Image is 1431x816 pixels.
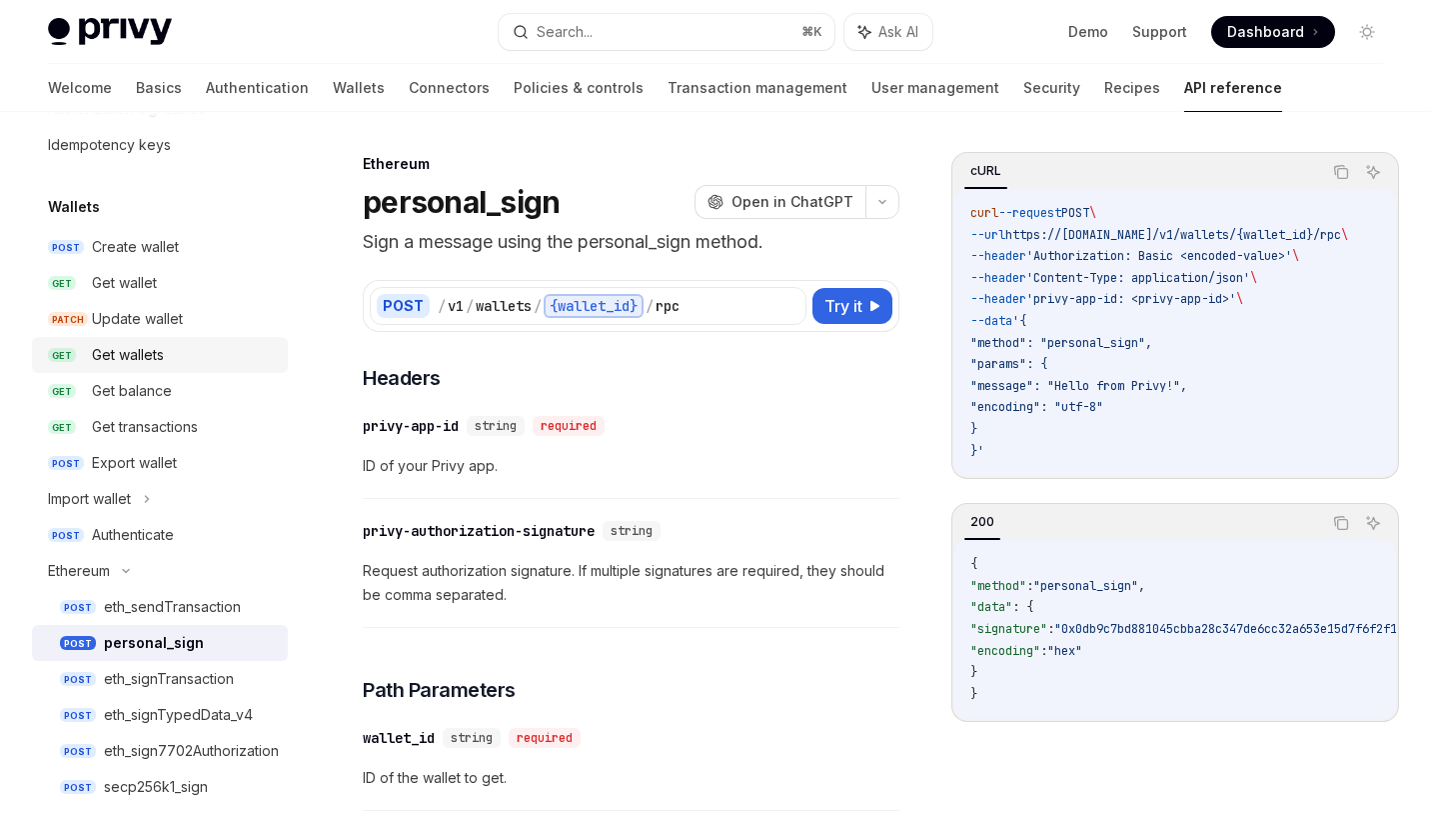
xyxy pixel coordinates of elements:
[48,64,112,112] a: Welcome
[409,64,490,112] a: Connectors
[1047,643,1082,659] span: "hex"
[92,451,177,475] div: Export wallet
[60,780,96,795] span: POST
[32,301,288,337] a: PATCHUpdate wallet
[970,291,1026,307] span: --header
[32,625,288,661] a: POSTpersonal_sign
[1360,159,1386,185] button: Ask AI
[60,744,96,759] span: POST
[534,296,542,316] div: /
[1033,578,1138,594] span: "personal_sign"
[92,307,183,331] div: Update wallet
[48,18,172,46] img: light logo
[1089,205,1096,221] span: \
[32,733,288,769] a: POSTeth_sign7702Authorization
[1012,313,1026,329] span: '{
[1227,22,1304,42] span: Dashboard
[499,14,835,50] button: Search...⌘K
[970,335,1152,351] span: "method": "personal_sign",
[32,337,288,373] a: GETGet wallets
[1138,578,1145,594] span: ,
[646,296,654,316] div: /
[1026,291,1236,307] span: 'privy-app-id: <privy-app-id>'
[363,728,435,748] div: wallet_id
[48,195,100,219] h5: Wallets
[448,296,464,316] div: v1
[537,20,593,44] div: Search...
[844,14,932,50] button: Ask AI
[333,64,385,112] a: Wallets
[1026,578,1033,594] span: :
[32,661,288,697] a: POSTeth_signTransaction
[1211,16,1335,48] a: Dashboard
[48,528,84,543] span: POST
[1026,270,1250,286] span: 'Content-Type: application/json'
[92,271,157,295] div: Get wallet
[32,769,288,805] a: POSTsecp256k1_sign
[1328,159,1354,185] button: Copy the contents from the code block
[970,556,977,572] span: {
[363,154,899,174] div: Ethereum
[104,775,208,799] div: secp256k1_sign
[363,184,560,220] h1: personal_sign
[363,364,441,392] span: Headers
[363,676,516,704] span: Path Parameters
[970,313,1012,329] span: --data
[544,294,644,318] div: {wallet_id}
[998,205,1061,221] span: --request
[363,228,899,256] p: Sign a message using the personal_sign method.
[1250,270,1257,286] span: \
[104,703,253,727] div: eth_signTypedData_v4
[1132,22,1187,42] a: Support
[1026,248,1292,264] span: 'Authorization: Basic <encoded-value>'
[363,454,899,478] span: ID of your Privy app.
[60,672,96,687] span: POST
[60,600,96,615] span: POST
[104,739,279,763] div: eth_sign7702Authorization
[1040,643,1047,659] span: :
[668,64,847,112] a: Transaction management
[1236,291,1243,307] span: \
[1292,248,1299,264] span: \
[970,205,998,221] span: curl
[48,240,84,255] span: POST
[476,296,532,316] div: wallets
[466,296,474,316] div: /
[32,517,288,553] a: POSTAuthenticate
[438,296,446,316] div: /
[48,276,76,291] span: GET
[970,621,1047,637] span: "signature"
[32,229,288,265] a: POSTCreate wallet
[970,578,1026,594] span: "method"
[92,379,172,403] div: Get balance
[104,667,234,691] div: eth_signTransaction
[451,730,493,746] span: string
[48,133,171,157] div: Idempotency keys
[1351,16,1383,48] button: Toggle dark mode
[1328,510,1354,536] button: Copy the contents from the code block
[970,599,1012,615] span: "data"
[1068,22,1108,42] a: Demo
[964,159,1007,183] div: cURL
[104,595,241,619] div: eth_sendTransaction
[48,559,110,583] div: Ethereum
[48,312,88,327] span: PATCH
[48,384,76,399] span: GET
[363,416,459,436] div: privy-app-id
[32,127,288,163] a: Idempotency keys
[533,416,605,436] div: required
[475,418,517,434] span: string
[1023,64,1080,112] a: Security
[824,294,862,318] span: Try it
[1360,510,1386,536] button: Ask AI
[48,456,84,471] span: POST
[377,294,430,318] div: POST
[970,356,1047,372] span: "params": {
[92,235,179,259] div: Create wallet
[1341,227,1348,243] span: \
[970,664,977,680] span: }
[964,510,1000,534] div: 200
[970,270,1026,286] span: --header
[60,708,96,723] span: POST
[695,185,865,219] button: Open in ChatGPT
